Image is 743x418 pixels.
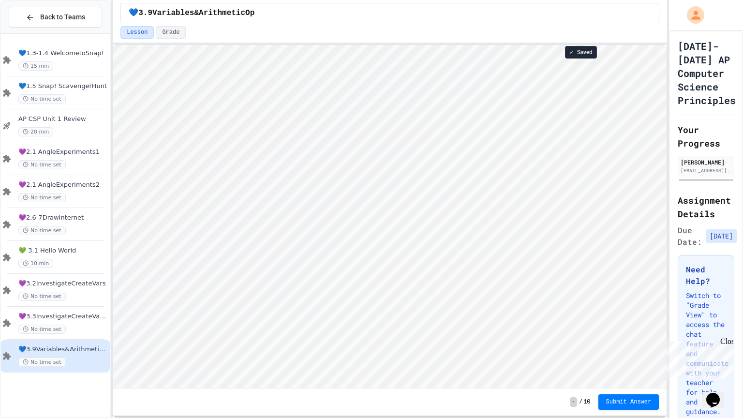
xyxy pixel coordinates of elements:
[129,7,254,19] span: 💙3.9Variables&ArithmeticOp
[678,224,702,248] span: Due Date:
[18,280,108,288] span: 💜3.2InvestigateCreateVars
[686,264,726,287] h3: Need Help?
[9,7,102,28] button: Back to Teams
[681,167,731,174] div: [EMAIL_ADDRESS][DOMAIN_NAME]
[583,398,590,406] span: 10
[18,82,108,90] span: 💙1.5 Snap! ScavengerHunt
[18,345,108,354] span: 💙3.9Variables&ArithmeticOp
[579,398,582,406] span: /
[678,39,736,107] h1: [DATE]-[DATE] AP Computer Science Principles
[681,158,731,166] div: [PERSON_NAME]
[18,94,66,104] span: No time set
[677,4,707,26] div: My Account
[156,26,186,39] button: Grade
[120,26,154,39] button: Lesson
[18,148,108,156] span: 💜2.1 AngleExperiments1
[18,313,108,321] span: 💜3.3InvestigateCreateVars(A:GraphOrg)
[40,12,85,22] span: Back to Teams
[18,127,53,136] span: 20 min
[18,358,66,367] span: No time set
[18,292,66,301] span: No time set
[18,226,66,235] span: No time set
[702,379,733,408] iframe: chat widget
[18,259,53,268] span: 10 min
[577,48,593,56] span: Saved
[18,49,108,58] span: 💙1.3-1.4 WelcometoSnap!
[18,115,108,123] span: AP CSP Unit 1 Review
[18,160,66,169] span: No time set
[663,337,733,378] iframe: chat widget
[706,229,737,243] span: [DATE]
[18,214,108,222] span: 💜2.6-7DrawInternet
[4,4,67,61] div: Chat with us now!Close
[569,48,574,56] span: ✓
[18,193,66,202] span: No time set
[18,61,53,71] span: 15 min
[18,247,108,255] span: 💚 3.1 Hello World
[18,181,108,189] span: 💜2.1 AngleExperiments2
[678,123,734,150] h2: Your Progress
[678,194,734,221] h2: Assignment Details
[18,325,66,334] span: No time set
[598,394,659,410] button: Submit Answer
[570,397,577,407] span: -
[686,291,726,417] p: Switch to "Grade View" to access the chat feature and communicate with your teacher for help and ...
[113,45,667,388] iframe: To enrich screen reader interactions, please activate Accessibility in Grammarly extension settings
[606,398,652,406] span: Submit Answer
